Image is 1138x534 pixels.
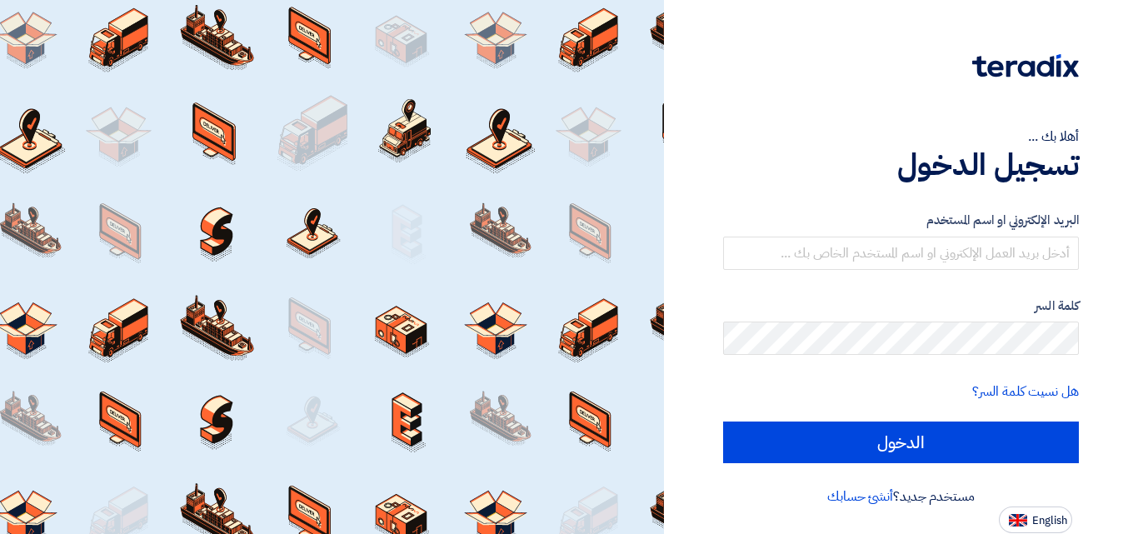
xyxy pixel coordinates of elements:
label: كلمة السر [723,297,1079,316]
img: en-US.png [1009,514,1027,527]
label: البريد الإلكتروني او اسم المستخدم [723,211,1079,230]
input: الدخول [723,422,1079,463]
img: Teradix logo [972,54,1079,77]
div: مستخدم جديد؟ [723,487,1079,507]
input: أدخل بريد العمل الإلكتروني او اسم المستخدم الخاص بك ... [723,237,1079,270]
a: هل نسيت كلمة السر؟ [972,382,1079,402]
a: أنشئ حسابك [827,487,893,507]
h1: تسجيل الدخول [723,147,1079,183]
button: English [999,507,1072,533]
span: English [1032,515,1067,527]
div: أهلا بك ... [723,127,1079,147]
